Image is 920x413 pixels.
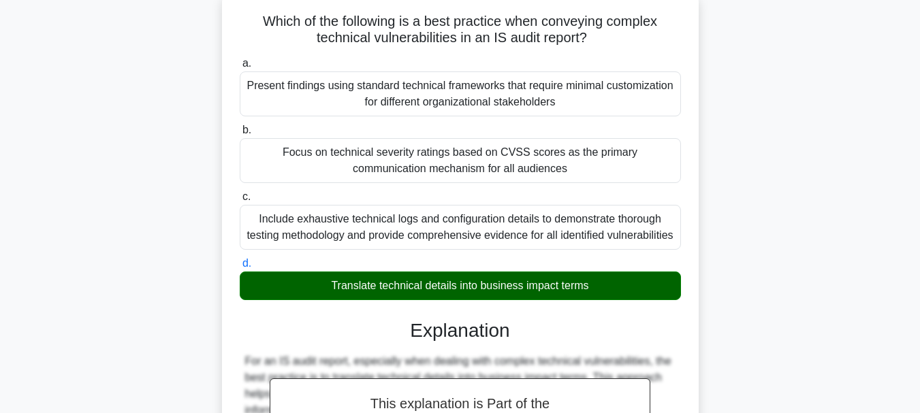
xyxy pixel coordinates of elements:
[248,319,673,342] h3: Explanation
[240,71,681,116] div: Present findings using standard technical frameworks that require minimal customization for diffe...
[240,138,681,183] div: Focus on technical severity ratings based on CVSS scores as the primary communication mechanism f...
[238,13,682,47] h5: Which of the following is a best practice when conveying complex technical vulnerabilities in an ...
[242,124,251,135] span: b.
[242,57,251,69] span: a.
[240,205,681,250] div: Include exhaustive technical logs and configuration details to demonstrate thorough testing metho...
[240,271,681,300] div: Translate technical details into business impact terms
[242,257,251,269] span: d.
[242,191,251,202] span: c.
